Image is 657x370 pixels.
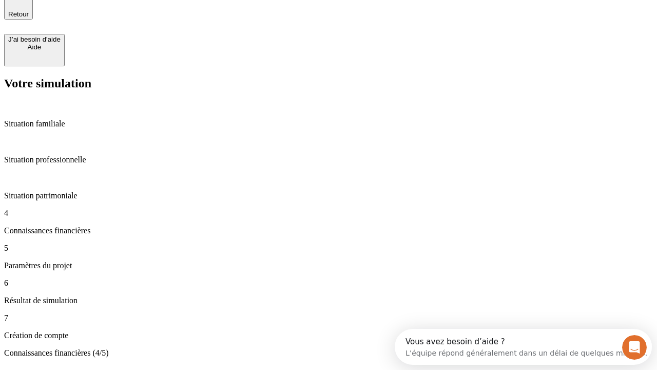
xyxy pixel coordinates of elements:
p: Situation patrimoniale [4,191,653,200]
div: Aide [8,43,61,51]
p: Connaissances financières [4,226,653,235]
h2: Votre simulation [4,77,653,90]
p: Résultat de simulation [4,296,653,305]
iframe: Intercom live chat [622,335,647,360]
p: Connaissances financières (4/5) [4,348,653,358]
div: L’équipe répond généralement dans un délai de quelques minutes. [11,17,253,28]
p: Situation professionnelle [4,155,653,164]
p: 4 [4,209,653,218]
p: Création de compte [4,331,653,340]
p: 6 [4,279,653,288]
p: 5 [4,244,653,253]
p: Situation familiale [4,119,653,128]
iframe: Intercom live chat discovery launcher [395,329,652,365]
div: J’ai besoin d'aide [8,35,61,43]
div: Vous avez besoin d’aide ? [11,9,253,17]
p: Paramètres du projet [4,261,653,270]
p: 7 [4,313,653,323]
span: Retour [8,10,29,18]
div: Ouvrir le Messenger Intercom [4,4,283,32]
button: J’ai besoin d'aideAide [4,34,65,66]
